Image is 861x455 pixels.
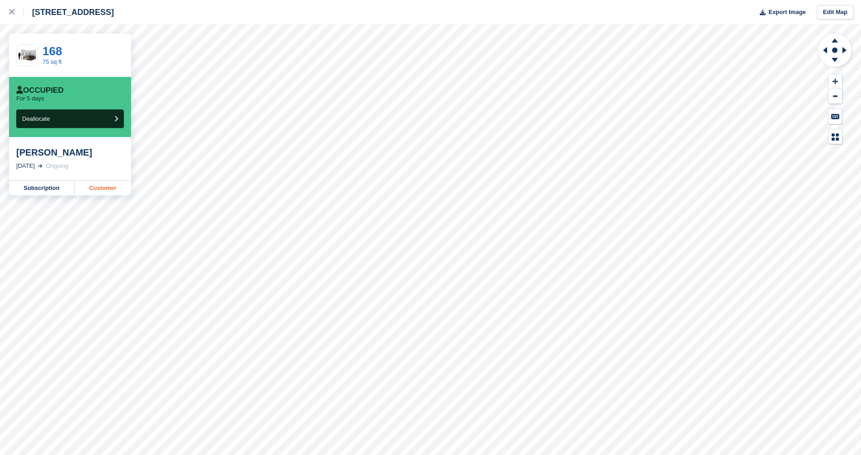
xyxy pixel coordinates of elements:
button: Export Image [754,5,806,20]
div: [PERSON_NAME] [16,147,124,158]
div: [STREET_ADDRESS] [24,7,114,18]
button: Keyboard Shortcuts [828,109,842,124]
a: Customer [75,181,131,195]
img: arrow-right-light-icn-cde0832a797a2874e46488d9cf13f60e5c3a73dbe684e267c42b8395dfbc2abf.svg [38,164,42,168]
a: 168 [42,44,62,58]
button: Deallocate [16,109,124,128]
img: 75-sqft-unit.jpg [17,47,38,63]
div: [DATE] [16,161,35,171]
a: Subscription [9,181,75,195]
a: Edit Map [817,5,854,20]
button: Zoom Out [828,89,842,104]
span: Export Image [768,8,805,17]
button: Zoom In [828,74,842,89]
div: Occupied [16,86,64,95]
p: For 5 days [16,95,44,102]
a: 75 sq ft [42,58,62,65]
div: Ongoing [46,161,68,171]
button: Map Legend [828,129,842,144]
span: Deallocate [22,115,50,122]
